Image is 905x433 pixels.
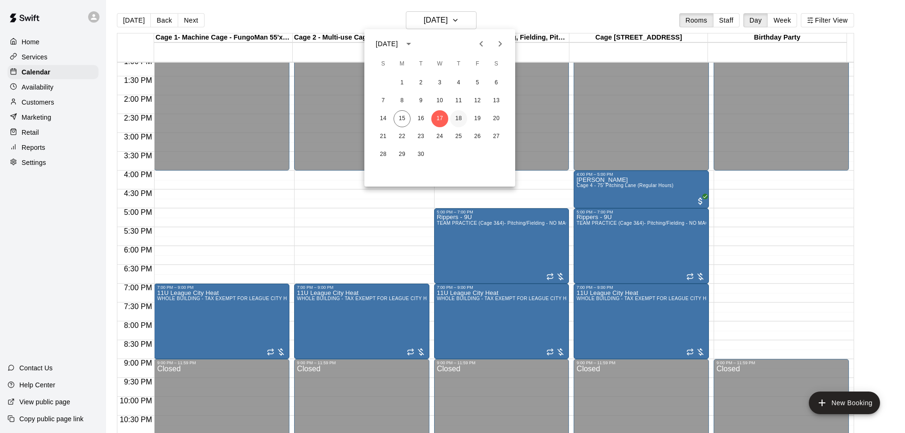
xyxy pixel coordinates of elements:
button: 30 [412,146,429,163]
button: 29 [394,146,411,163]
div: [DATE] [376,39,398,49]
button: 26 [469,128,486,145]
button: 9 [412,92,429,109]
span: Tuesday [412,55,429,74]
button: 19 [469,110,486,127]
button: Next month [491,34,510,53]
button: 5 [469,74,486,91]
button: 20 [488,110,505,127]
span: Friday [469,55,486,74]
button: 10 [431,92,448,109]
button: 25 [450,128,467,145]
button: 7 [375,92,392,109]
button: calendar view is open, switch to year view [401,36,417,52]
span: Sunday [375,55,392,74]
button: 17 [431,110,448,127]
button: 12 [469,92,486,109]
button: 22 [394,128,411,145]
button: 24 [431,128,448,145]
button: 15 [394,110,411,127]
button: 3 [431,74,448,91]
span: Monday [394,55,411,74]
button: Previous month [472,34,491,53]
button: 23 [412,128,429,145]
button: 1 [394,74,411,91]
button: 4 [450,74,467,91]
button: 27 [488,128,505,145]
button: 6 [488,74,505,91]
button: 21 [375,128,392,145]
span: Thursday [450,55,467,74]
button: 28 [375,146,392,163]
button: 11 [450,92,467,109]
span: Wednesday [431,55,448,74]
button: 16 [412,110,429,127]
button: 14 [375,110,392,127]
button: 8 [394,92,411,109]
button: 2 [412,74,429,91]
span: Saturday [488,55,505,74]
button: 13 [488,92,505,109]
button: 18 [450,110,467,127]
